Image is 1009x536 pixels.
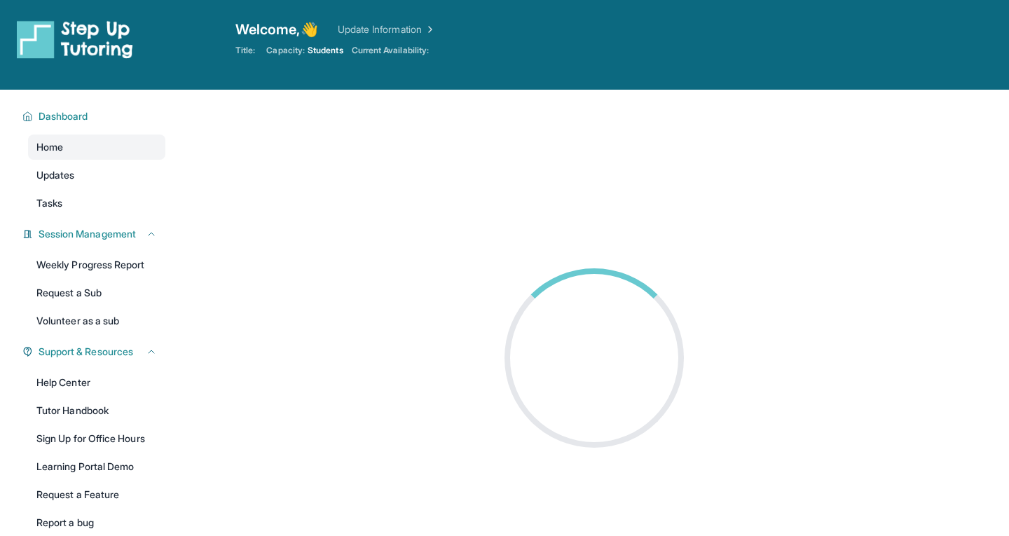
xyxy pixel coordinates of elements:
img: Chevron Right [422,22,436,36]
span: Updates [36,168,75,182]
a: Report a bug [28,510,165,535]
img: logo [17,20,133,59]
span: Current Availability: [352,45,429,56]
a: Weekly Progress Report [28,252,165,277]
a: Help Center [28,370,165,395]
a: Tutor Handbook [28,398,165,423]
a: Volunteer as a sub [28,308,165,334]
span: Home [36,140,63,154]
a: Tasks [28,191,165,216]
a: Update Information [338,22,436,36]
button: Dashboard [33,109,157,123]
a: Request a Feature [28,482,165,507]
button: Support & Resources [33,345,157,359]
span: Dashboard [39,109,88,123]
span: Capacity: [266,45,305,56]
span: Tasks [36,196,62,210]
span: Students [308,45,343,56]
a: Updates [28,163,165,188]
span: Title: [235,45,255,56]
a: Request a Sub [28,280,165,305]
a: Home [28,135,165,160]
button: Session Management [33,227,157,241]
a: Learning Portal Demo [28,454,165,479]
a: Sign Up for Office Hours [28,426,165,451]
span: Support & Resources [39,345,133,359]
span: Session Management [39,227,136,241]
span: Welcome, 👋 [235,20,318,39]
